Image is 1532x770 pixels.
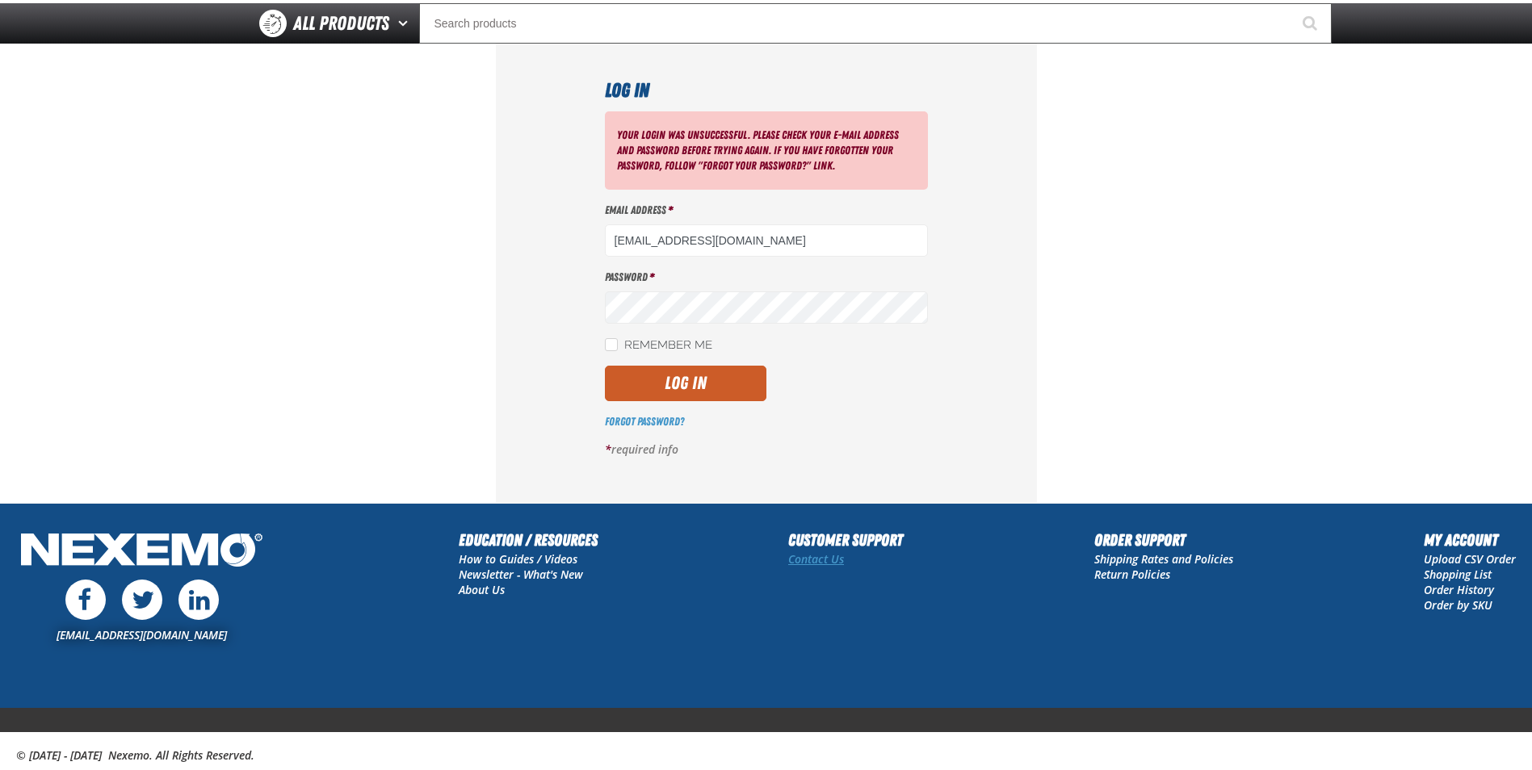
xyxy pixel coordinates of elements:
button: Start Searching [1291,3,1332,44]
h1: Log In [605,76,928,105]
a: Forgot Password? [605,415,684,428]
h2: My Account [1424,528,1516,552]
h2: Education / Resources [459,528,598,552]
a: Order History [1424,582,1494,597]
div: Your login was unsuccessful. Please check your e-mail address and password before trying again. I... [605,111,928,190]
h2: Order Support [1094,528,1233,552]
a: Upload CSV Order [1424,551,1516,567]
button: Log In [605,366,766,401]
img: Nexemo Logo [16,528,267,575]
a: Newsletter - What's New [459,567,583,582]
a: Shipping Rates and Policies [1094,551,1233,567]
a: About Us [459,582,505,597]
a: Shopping List [1424,567,1492,582]
a: Order by SKU [1424,597,1492,613]
label: Password [605,270,928,285]
input: Search [419,3,1332,44]
a: Return Policies [1094,567,1170,582]
span: All Products [293,9,389,38]
input: Remember Me [605,338,618,351]
a: Contact Us [788,551,844,567]
a: How to Guides / Videos [459,551,577,567]
p: required info [605,442,928,458]
label: Remember Me [605,338,712,354]
h2: Customer Support [788,528,903,552]
button: Open All Products pages [392,3,419,44]
label: Email Address [605,203,928,218]
a: [EMAIL_ADDRESS][DOMAIN_NAME] [57,627,227,642]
